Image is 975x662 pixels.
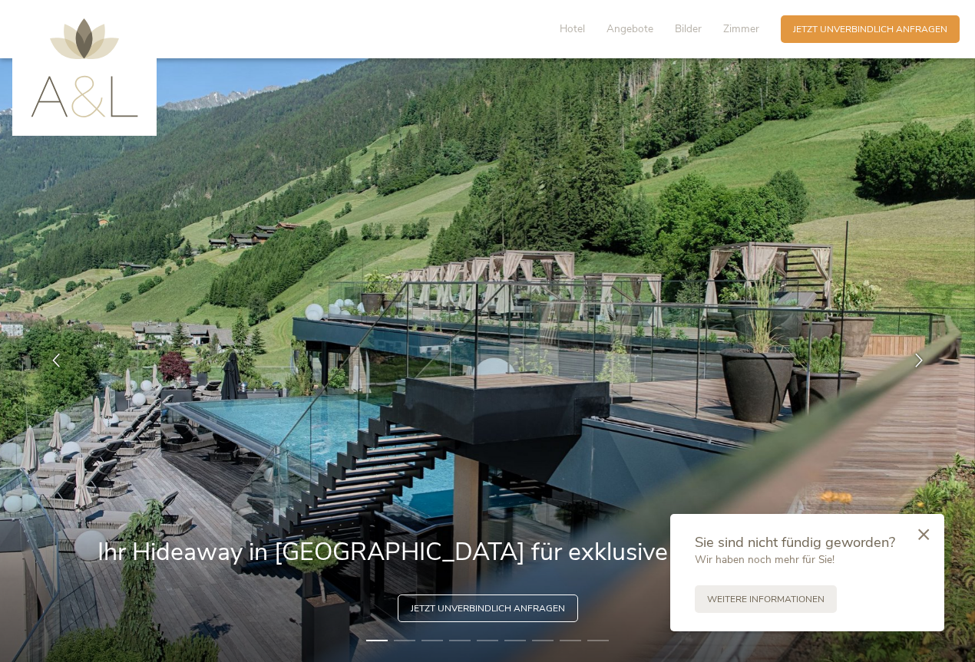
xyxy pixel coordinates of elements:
span: Wir haben noch mehr für Sie! [695,552,835,567]
a: Weitere Informationen [695,585,837,613]
span: Jetzt unverbindlich anfragen [793,23,947,36]
img: AMONTI & LUNARIS Wellnessresort [31,18,138,117]
span: Hotel [560,21,585,36]
span: Jetzt unverbindlich anfragen [411,602,565,615]
span: Sie sind nicht fündig geworden? [695,532,895,552]
span: Bilder [675,21,702,36]
span: Zimmer [723,21,759,36]
span: Angebote [606,21,653,36]
span: Weitere Informationen [707,593,825,606]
